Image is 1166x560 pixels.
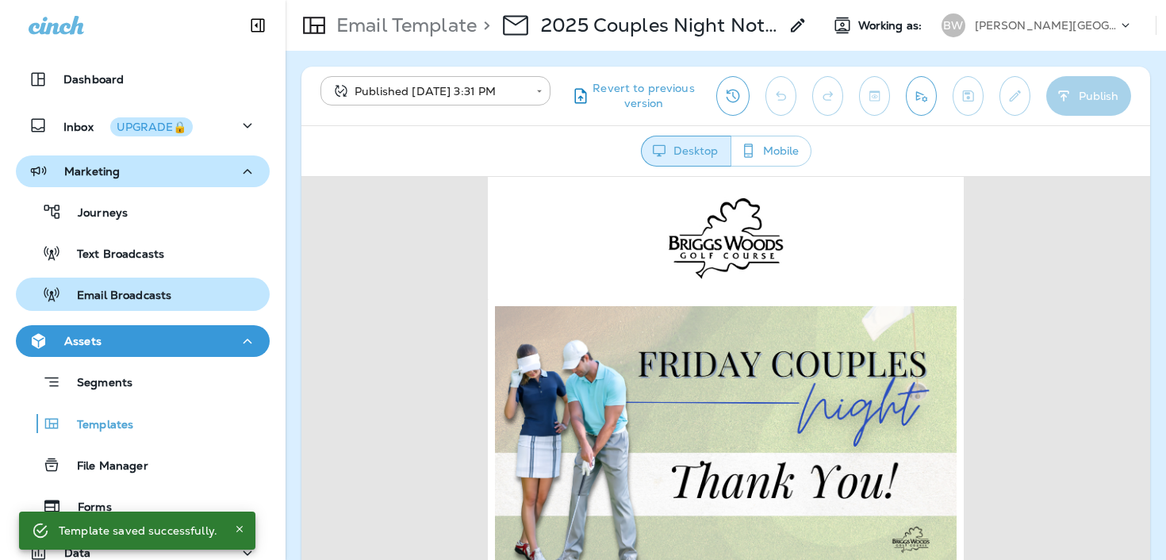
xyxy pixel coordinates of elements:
div: Published [DATE] 3:31 PM [332,83,525,99]
p: Email Template [330,13,477,37]
span: Revert to previous version [590,81,697,111]
button: Close [230,520,249,539]
button: Assets [16,325,270,357]
p: Segments [61,376,132,392]
div: UPGRADE🔒 [117,121,186,132]
button: File Manager [16,448,270,481]
p: Marketing [64,165,120,178]
button: Dashboard [16,63,270,95]
p: Data [64,547,91,559]
button: Send test email [906,76,937,116]
div: BW [942,13,965,37]
p: Journeys [62,206,128,221]
p: Forms [62,501,112,516]
img: Briggs-Woods--Couples-Night-2025---blog-2.png [194,129,655,389]
p: Dashboard [63,73,124,86]
p: [PERSON_NAME][GEOGRAPHIC_DATA][PERSON_NAME] [975,19,1118,32]
button: View Changelog [716,76,750,116]
button: Templates [16,407,270,440]
span: Hello Golfers! [366,403,483,428]
p: File Manager [61,459,148,474]
p: Assets [64,335,102,347]
button: Forms [16,489,270,523]
button: Segments [16,365,270,399]
p: > [477,13,490,37]
button: Email Broadcasts [16,278,270,311]
span: Working as: [858,19,926,33]
button: UPGRADE🔒 [110,117,193,136]
p: Email Broadcasts [61,289,171,304]
button: Text Broadcasts [16,236,270,270]
p: 2025 Couples Night Notice - 9/15 (2) [541,13,779,37]
button: Collapse Sidebar [236,10,280,41]
button: Desktop [641,136,731,167]
button: Mobile [731,136,811,167]
button: Journeys [16,195,270,228]
button: Revert to previous version [563,76,704,116]
div: Template saved successfully. [59,516,217,545]
button: InboxUPGRADE🔒 [16,109,270,141]
p: Inbox [63,117,193,134]
button: Marketing [16,155,270,187]
p: Templates [61,418,133,433]
p: Text Broadcasts [61,247,164,263]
